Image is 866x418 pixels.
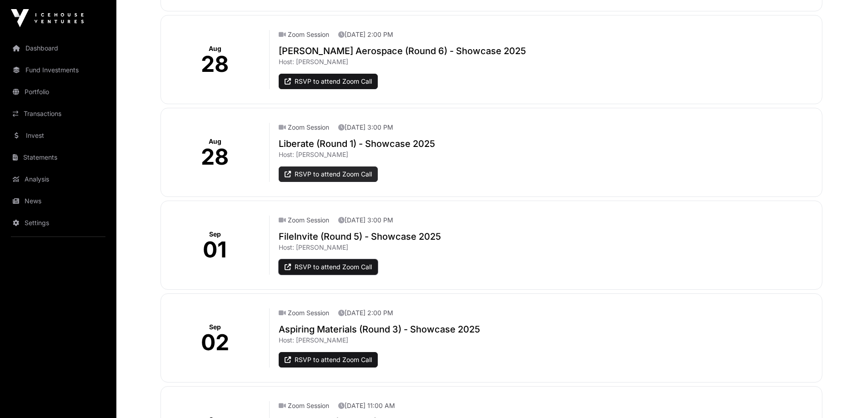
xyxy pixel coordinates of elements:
p: Host: [PERSON_NAME] [279,336,814,345]
p: Aug [209,137,221,146]
p: Host: [PERSON_NAME] [279,57,814,66]
a: RSVP to attend Zoom Call [279,166,378,182]
a: RSVP to attend Zoom Call [279,352,378,368]
p: Host: [PERSON_NAME] [279,243,814,252]
h2: Aspiring Materials (Round 3) - Showcase 2025 [279,323,814,336]
a: Dashboard [7,38,109,58]
iframe: Chat Widget [821,374,866,418]
p: [DATE] 2:00 PM [338,30,393,39]
a: Portfolio [7,82,109,102]
p: Host: [PERSON_NAME] [279,150,814,159]
p: [DATE] 11:00 AM [338,401,395,410]
a: RSVP to attend Zoom Call [279,259,378,275]
p: [DATE] 3:00 PM [338,123,393,132]
h2: [PERSON_NAME] Aerospace (Round 6) - Showcase 2025 [279,45,814,57]
a: Transactions [7,104,109,124]
p: Aug [209,44,221,53]
a: Statements [7,147,109,167]
a: Fund Investments [7,60,109,80]
p: Sep [209,230,221,239]
p: Sep [209,322,221,332]
p: 28 [201,53,229,75]
p: Zoom Session [279,401,329,410]
p: 01 [203,239,227,261]
a: Invest [7,126,109,146]
a: News [7,191,109,211]
h2: Liberate (Round 1) - Showcase 2025 [279,137,814,150]
a: Settings [7,213,109,233]
p: Zoom Session [279,308,329,317]
p: Zoom Session [279,123,329,132]
p: 02 [201,332,229,353]
a: Analysis [7,169,109,189]
p: 28 [201,146,229,168]
p: [DATE] 2:00 PM [338,308,393,317]
img: Icehouse Ventures Logo [11,9,84,27]
h2: FileInvite (Round 5) - Showcase 2025 [279,230,814,243]
p: Zoom Session [279,216,329,225]
p: [DATE] 3:00 PM [338,216,393,225]
a: RSVP to attend Zoom Call [279,74,378,89]
p: Zoom Session [279,30,329,39]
